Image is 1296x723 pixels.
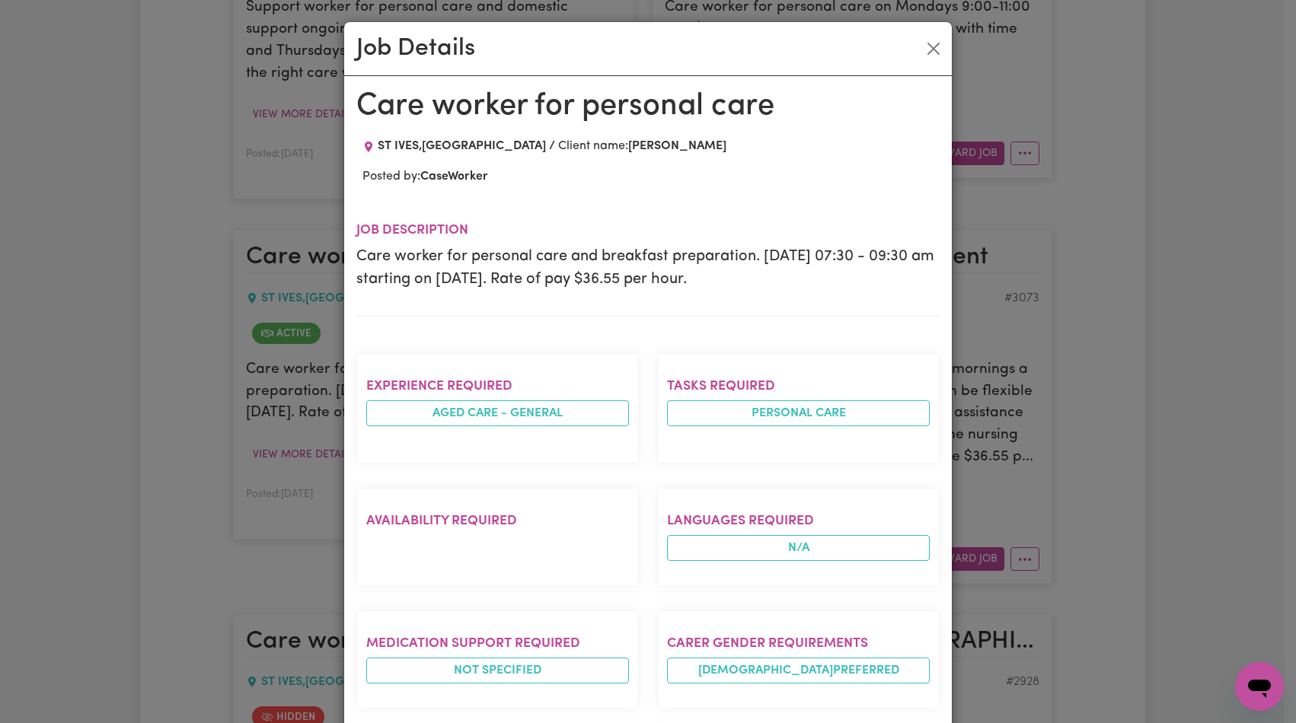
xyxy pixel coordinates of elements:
[366,635,629,651] h2: Medication Support Required
[552,137,733,155] div: Client name:
[378,140,546,152] span: ST IVES , [GEOGRAPHIC_DATA]
[420,170,488,183] b: CaseWorker
[667,513,930,529] h2: Languages required
[667,400,930,426] li: Personal care
[628,140,726,152] b: [PERSON_NAME]
[366,513,629,529] h2: Availability required
[921,37,946,61] button: Close
[356,222,940,238] h2: Job description
[667,378,930,394] h2: Tasks required
[667,535,930,561] span: N/A
[366,378,629,394] h2: Experience required
[356,34,475,63] h2: Job Details
[356,88,940,125] h1: Care worker for personal care
[356,137,552,155] div: Job location: ST IVES, New South Wales
[366,400,629,426] li: Aged care - General
[667,635,930,651] h2: Carer gender requirements
[362,170,488,183] span: Posted by:
[356,245,940,291] p: Care worker for personal care and breakfast preparation. [DATE] 07:30 - 09:30 am starting on [DAT...
[366,658,629,683] span: Not specified
[667,658,930,683] span: [DEMOGRAPHIC_DATA] preferred
[1235,662,1284,711] iframe: Button to launch messaging window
